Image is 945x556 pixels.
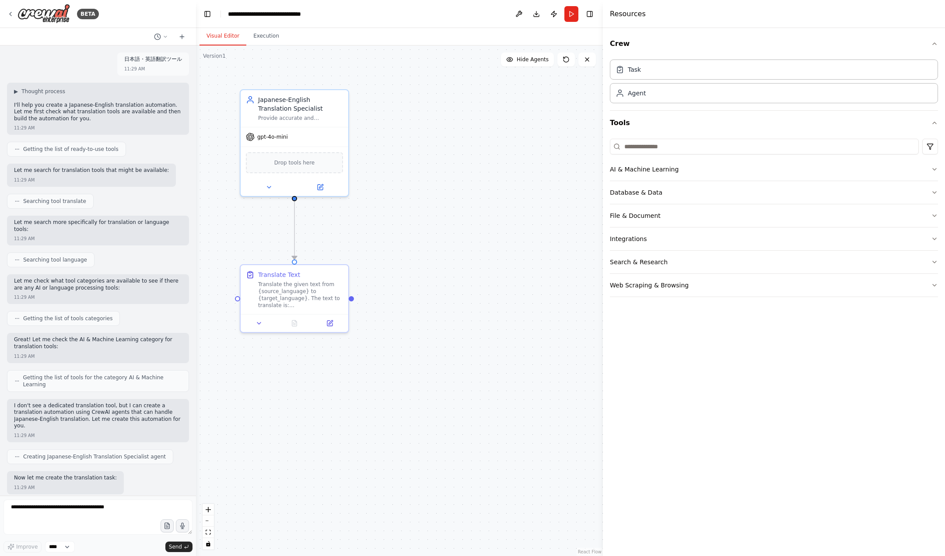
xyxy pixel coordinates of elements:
button: zoom in [203,504,214,515]
button: Integrations [610,227,938,250]
g: Edge from 944833ea-a6e5-44aa-9554-22d31ee9d1bb to 8e09f8ae-d7cd-4d8f-b551-0d975b04a56a [290,201,299,259]
a: React Flow attribution [578,549,602,554]
img: Logo [17,4,70,24]
p: Great! Let me check the AI & Machine Learning category for translation tools: [14,336,182,350]
div: 11:29 AM [14,294,35,301]
button: fit view [203,527,214,538]
button: No output available [276,318,313,329]
div: Database & Data [610,188,662,197]
button: Hide left sidebar [201,8,213,20]
p: Let me search for translation tools that might be available: [14,167,169,174]
button: ▶Thought process [14,88,65,95]
div: AI & Machine Learning [610,165,679,174]
div: 11:29 AM [14,125,35,131]
div: 11:29 AM [14,484,35,491]
span: Send [169,543,182,550]
div: Tools [610,135,938,304]
span: Thought process [21,88,65,95]
button: Web Scraping & Browsing [610,274,938,297]
div: File & Document [610,211,661,220]
div: BETA [77,9,99,19]
button: Database & Data [610,181,938,204]
span: Getting the list of tools categories [23,315,112,322]
span: Hide Agents [517,56,549,63]
div: Web Scraping & Browsing [610,281,689,290]
button: Crew [610,31,938,56]
div: Task [628,65,641,74]
div: Agent [628,89,646,98]
div: Version 1 [203,52,226,59]
button: Start a new chat [175,31,189,42]
button: Open in side panel [315,318,345,329]
div: Japanese-English Translation SpecialistProvide accurate and contextually appropriate translations... [240,89,349,197]
button: File & Document [610,204,938,227]
span: ▶ [14,88,18,95]
div: 11:29 AM [14,235,35,242]
button: toggle interactivity [203,538,214,549]
button: Improve [3,541,42,553]
button: AI & Machine Learning [610,158,938,181]
span: Creating Japanese-English Translation Specialist agent [23,453,166,460]
p: 日本語・英語翻訳ツール [124,56,182,63]
p: Now let me create the translation task: [14,475,117,482]
button: Click to speak your automation idea [176,519,189,532]
div: Japanese-English Translation Specialist [258,95,343,113]
p: Let me check what tool categories are available to see if there are any AI or language processing... [14,278,182,291]
span: Drop tools here [274,158,315,167]
div: Translate TextTranslate the given text from {source_language} to {target_language}. The text to t... [240,264,349,333]
button: Execution [246,27,286,45]
button: Visual Editor [199,27,246,45]
div: Crew [610,56,938,110]
div: Search & Research [610,258,668,266]
button: Switch to previous chat [150,31,171,42]
button: Upload files [161,519,174,532]
div: 11:29 AM [14,432,35,439]
button: Tools [610,111,938,135]
div: React Flow controls [203,504,214,549]
button: Hide right sidebar [584,8,596,20]
p: I don't see a dedicated translation tool, but I can create a translation automation using CrewAI ... [14,402,182,430]
span: Getting the list of tools for the category AI & Machine Learning [23,374,182,388]
p: Let me search more specifically for translation or language tools: [14,219,182,233]
button: Open in side panel [295,182,345,192]
button: Hide Agents [501,52,554,66]
div: Integrations [610,234,647,243]
p: I'll help you create a Japanese-English translation automation. Let me first check what translati... [14,102,182,122]
span: Getting the list of ready-to-use tools [23,146,119,153]
button: zoom out [203,515,214,527]
div: 11:29 AM [124,66,145,72]
nav: breadcrumb [228,10,301,18]
span: Searching tool translate [23,198,86,205]
h4: Resources [610,9,646,19]
button: Send [165,542,192,552]
span: Searching tool language [23,256,87,263]
div: Provide accurate and contextually appropriate translations between Japanese and English, maintain... [258,115,343,122]
div: 11:29 AM [14,177,35,183]
span: gpt-4o-mini [257,133,288,140]
div: Translate the given text from {source_language} to {target_language}. The text to translate is: {... [258,281,343,309]
span: Improve [16,543,38,550]
div: 11:29 AM [14,353,35,360]
div: Translate Text [258,270,300,279]
button: Search & Research [610,251,938,273]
